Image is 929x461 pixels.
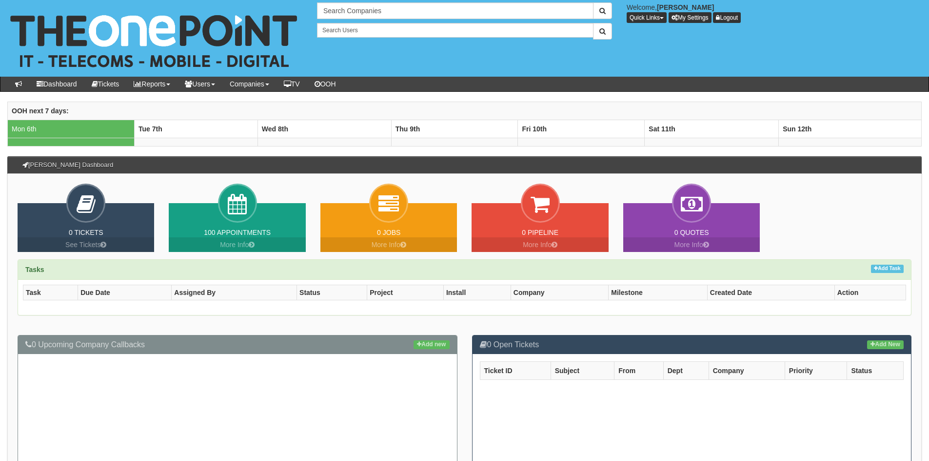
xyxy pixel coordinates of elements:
[8,120,135,138] td: Mon 6th
[204,229,271,236] a: 100 Appointments
[551,362,614,380] th: Subject
[391,120,518,138] th: Thu 9th
[480,362,551,380] th: Ticket ID
[511,285,608,300] th: Company
[8,102,922,120] th: OOH next 7 days:
[627,12,667,23] button: Quick Links
[480,340,904,349] h3: 0 Open Tickets
[172,285,297,300] th: Assigned By
[785,362,847,380] th: Priority
[707,285,834,300] th: Created Date
[126,77,178,91] a: Reports
[307,77,343,91] a: OOH
[518,120,645,138] th: Fri 10th
[25,266,44,273] strong: Tasks
[472,237,608,252] a: More Info
[317,2,593,19] input: Search Companies
[317,23,593,38] input: Search Users
[257,120,391,138] th: Wed 8th
[609,285,708,300] th: Milestone
[871,265,904,273] a: Add Task
[847,362,904,380] th: Status
[377,229,400,236] a: 0 Jobs
[169,237,305,252] a: More Info
[178,77,222,91] a: Users
[645,120,779,138] th: Sat 11th
[669,12,712,23] a: My Settings
[709,362,785,380] th: Company
[18,237,154,252] a: See Tickets
[277,77,307,91] a: TV
[614,362,663,380] th: From
[297,285,367,300] th: Status
[25,340,450,349] h3: 0 Upcoming Company Callbacks
[367,285,444,300] th: Project
[18,157,118,173] h3: [PERSON_NAME] Dashboard
[320,237,457,252] a: More Info
[619,2,929,23] div: Welcome,
[222,77,277,91] a: Companies
[29,77,84,91] a: Dashboard
[867,340,904,349] a: Add New
[84,77,127,91] a: Tickets
[674,229,709,236] a: 0 Quotes
[779,120,922,138] th: Sun 12th
[522,229,558,236] a: 0 Pipeline
[78,285,172,300] th: Due Date
[657,3,714,11] b: [PERSON_NAME]
[663,362,709,380] th: Dept
[443,285,511,300] th: Install
[834,285,906,300] th: Action
[69,229,103,236] a: 0 Tickets
[623,237,760,252] a: More Info
[713,12,741,23] a: Logout
[414,340,449,349] a: Add new
[134,120,257,138] th: Tue 7th
[23,285,78,300] th: Task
